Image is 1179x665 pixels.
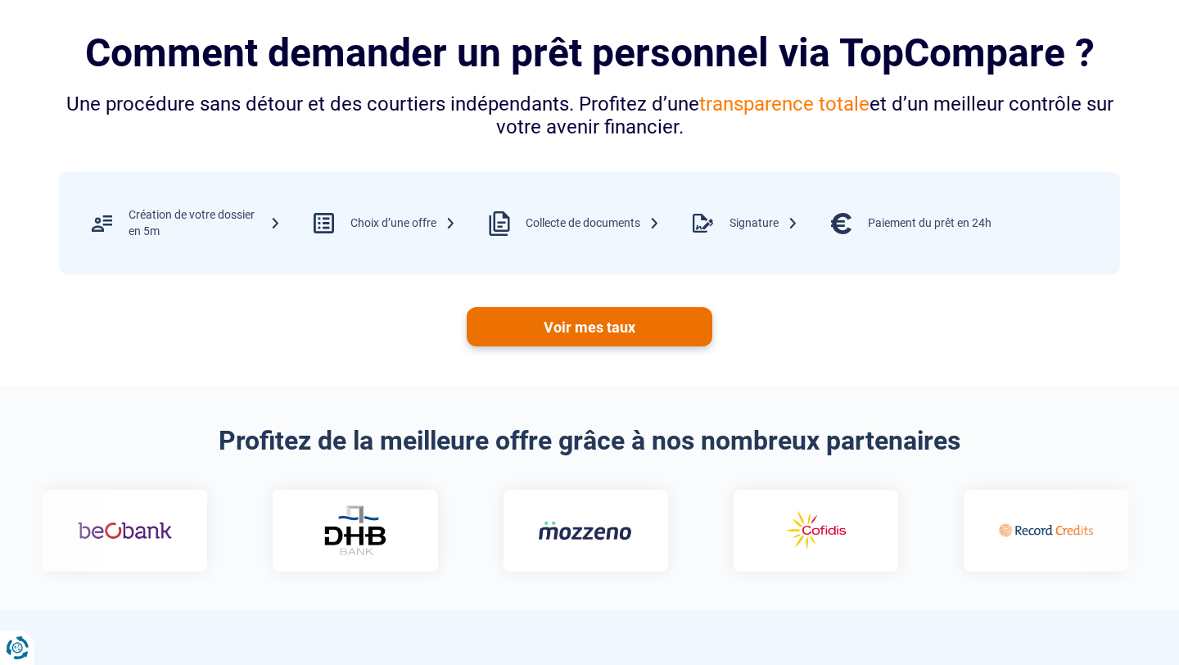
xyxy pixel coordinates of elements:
[868,215,992,232] div: Paiement du prêt en 24h
[59,425,1120,456] h2: Profitez de la meilleure offre grâce à nos nombreux partenaires
[323,505,388,555] img: DHB Bank
[526,215,660,232] div: Collecte de documents
[699,93,870,115] span: transparence totale
[129,207,281,239] div: Création de votre dossier en 5m
[59,30,1120,75] h2: Comment demander un prêt personnel via TopCompare ?
[730,215,798,232] div: Signature
[539,520,633,541] img: Mozzeno
[467,307,712,346] a: Voir mes taux
[350,215,456,232] div: Choix d’une offre
[769,507,863,554] img: Cofidis
[78,507,172,554] img: Beobank
[999,507,1093,554] img: Record credits
[59,93,1120,140] div: Une procédure sans détour et des courtiers indépendants. Profitez d’une et d’un meilleur contrôle...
